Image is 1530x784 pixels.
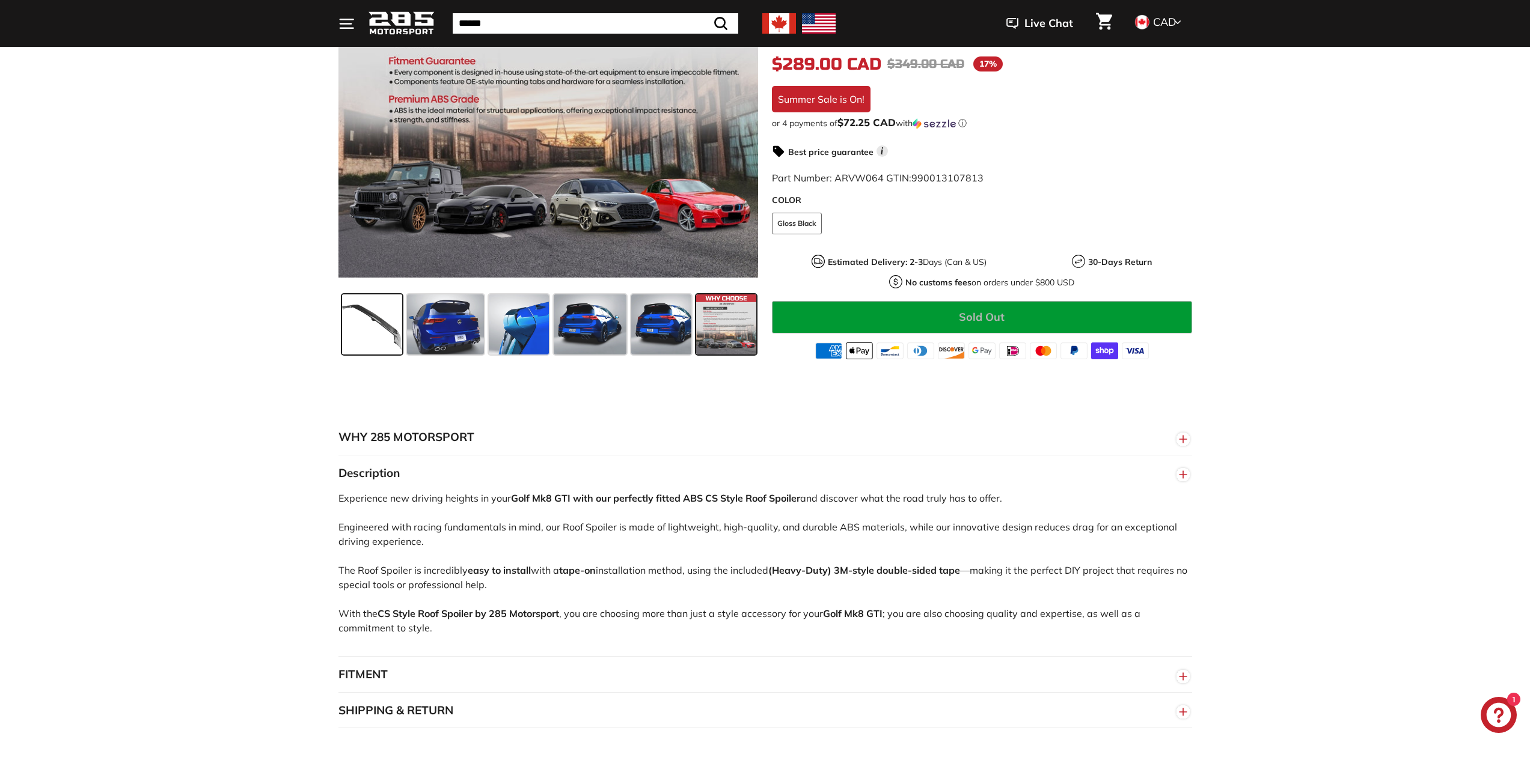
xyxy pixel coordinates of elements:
p: Days (Can & US) [828,256,987,269]
span: $72.25 CAD [837,116,896,129]
input: Search [453,13,738,34]
button: Live Chat [991,8,1089,38]
div: Summer Sale is On! [772,86,871,112]
button: Sold Out [772,301,1192,333]
a: Cart [1089,3,1119,44]
button: Description [338,455,1192,491]
label: COLOR [772,194,1192,207]
span: Part Number: ARVW064 GTIN: [772,172,984,184]
strong: No customs fees [905,277,972,288]
img: visa [1122,342,1149,359]
img: master [1030,342,1057,359]
p: on orders under $800 USD [905,276,1074,289]
strong: Golf Mk8 GTI with our perfectly fitted ABS CS Style Roof Spoiler [511,492,800,504]
span: CAD [1153,15,1176,29]
img: paypal [1060,342,1088,359]
img: Logo_285_Motorsport_areodynamics_components [369,10,435,38]
strong: Golf Mk8 GTI [823,607,883,619]
div: or 4 payments of$72.25 CADwithSezzle Click to learn more about Sezzle [772,117,1192,129]
img: apple_pay [846,342,873,359]
img: ideal [999,342,1026,359]
button: SHIPPING & RETURN [338,693,1192,729]
img: diners_club [907,342,934,359]
img: shopify_pay [1091,342,1118,359]
strong: Estimated Delivery: 2-3 [828,257,923,267]
div: or 4 payments of with [772,117,1192,129]
span: $349.00 CAD [887,56,964,71]
span: 990013107813 [911,172,984,184]
span: Live Chat [1024,16,1073,31]
inbox-online-store-chat: Shopify online store chat [1477,697,1520,736]
strong: Best price guarantee [788,147,874,157]
strong: (Heavy-Duty) 3M-style double-sided tape [768,564,960,576]
img: american_express [815,342,842,359]
img: google_pay [968,342,996,359]
button: WHY 285 MOTORSPORT [338,419,1192,455]
button: FITMENT [338,657,1192,693]
strong: tape-on [559,564,596,576]
img: discover [938,342,965,359]
span: i [877,145,888,157]
img: Sezzle [913,118,956,129]
span: Sold Out [959,310,1005,324]
span: $289.00 CAD [772,54,881,74]
strong: easy to install [468,564,531,576]
p: Experience new driving heights in your and discover what the road truly has to offer. Engineered ... [338,491,1192,635]
strong: CS Style Roof Spoiler by 285 Motorsport [378,607,559,619]
span: 17% [973,57,1003,72]
img: bancontact [877,342,904,359]
strong: 30-Days Return [1088,257,1152,267]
